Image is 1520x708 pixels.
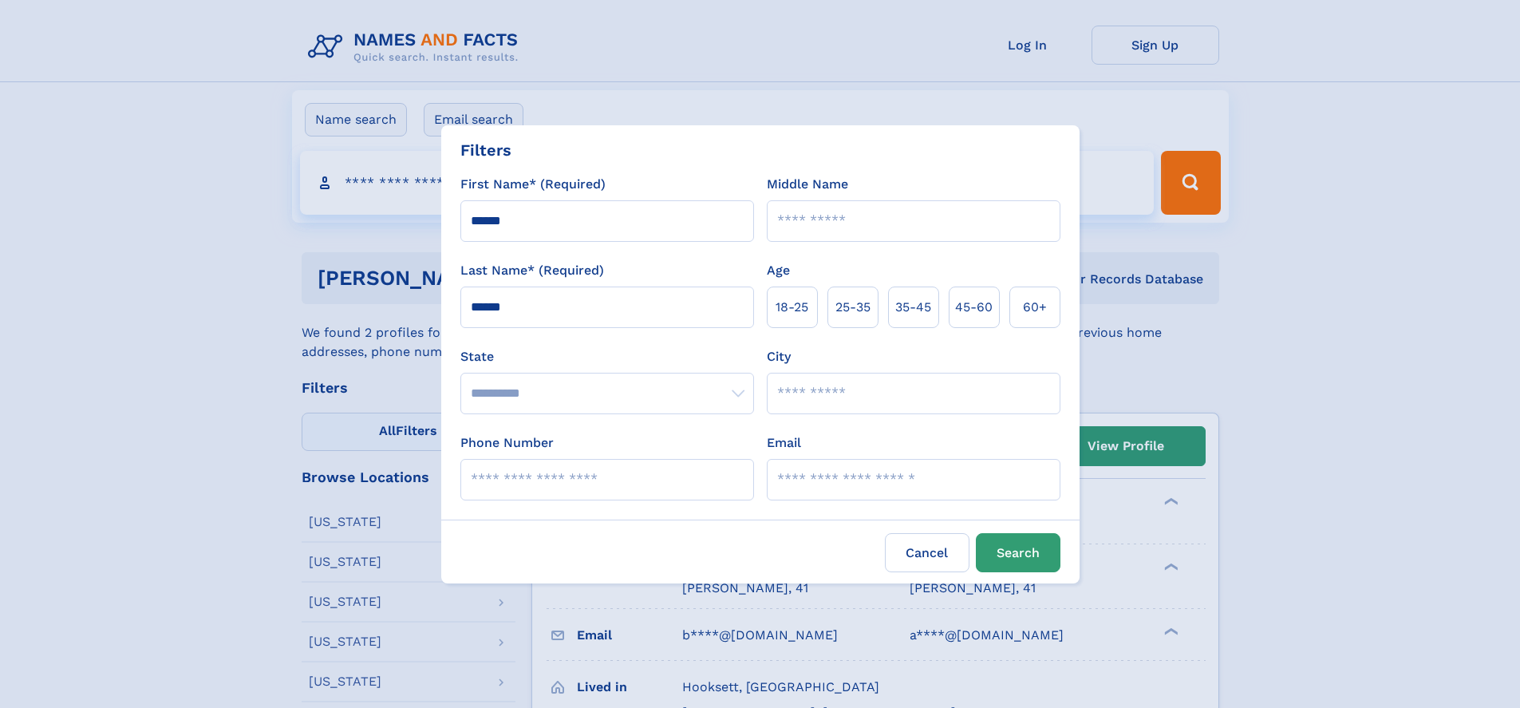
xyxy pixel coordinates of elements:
[767,347,791,366] label: City
[976,533,1060,572] button: Search
[460,433,554,453] label: Phone Number
[460,175,606,194] label: First Name* (Required)
[767,261,790,280] label: Age
[895,298,931,317] span: 35‑45
[460,138,511,162] div: Filters
[767,175,848,194] label: Middle Name
[460,347,754,366] label: State
[835,298,871,317] span: 25‑35
[776,298,808,317] span: 18‑25
[460,261,604,280] label: Last Name* (Required)
[767,433,801,453] label: Email
[1023,298,1047,317] span: 60+
[885,533,969,572] label: Cancel
[955,298,993,317] span: 45‑60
